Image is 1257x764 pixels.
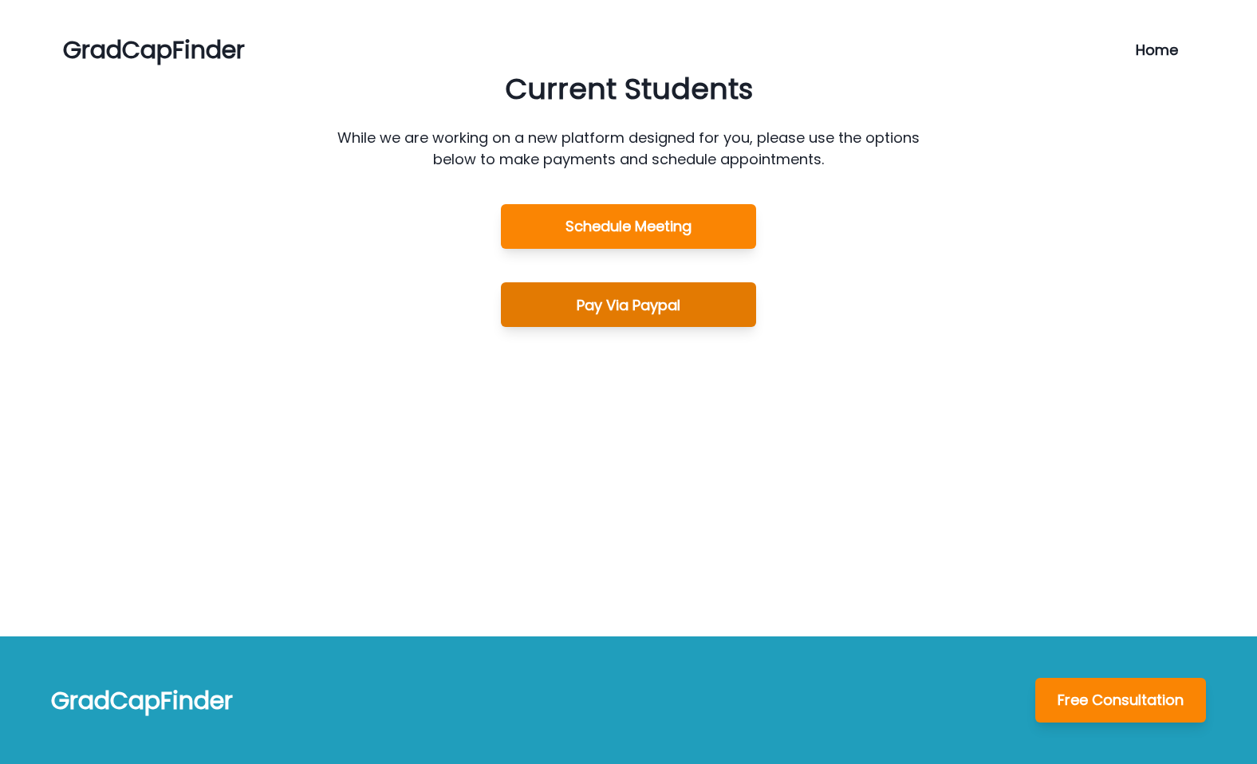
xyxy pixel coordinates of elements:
[501,282,756,327] button: Pay Via Paypal
[51,683,233,719] p: GradCapFinder
[1035,678,1206,723] button: Free Consultation
[1136,39,1194,61] a: Home
[505,68,753,111] p: Current Students
[63,33,245,67] a: GradCapFinder
[314,127,943,170] p: While we are working on a new platform designed for you, please use the options below to make pay...
[501,204,756,249] button: Schedule Meeting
